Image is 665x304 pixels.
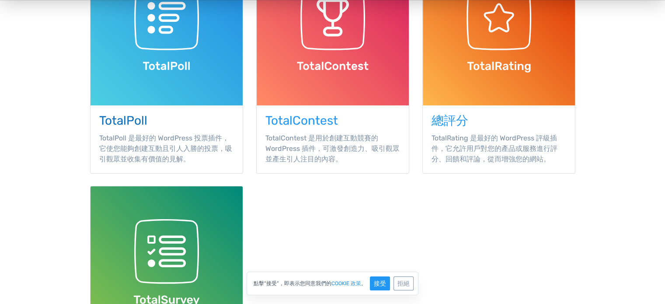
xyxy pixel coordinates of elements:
[265,114,400,128] h3: TotalContest WordPress插件
[432,113,468,128] font: 總評分
[397,280,410,287] font: 拒絕
[374,280,386,287] font: 接受
[99,114,234,128] h3: TotalPoll WordPress插件
[432,134,557,163] font: TotalRating 是最好的 WordPress 評級插件，它允許用戶對您的產品或服務進行評分、回饋和評論，從而增強您的網站。
[265,113,338,128] font: TotalContest
[393,276,414,290] button: 拒絕
[99,113,147,128] font: TotalPoll
[99,134,232,163] font: TotalPoll 是最好的 WordPress 投票插件，它使您能夠創建互動且引人入勝的投票，吸引觀眾並收集有價值的見解。
[331,280,361,287] font: Cookie 政策
[331,281,361,286] a: Cookie 政策
[265,134,400,163] font: TotalContest 是用於創建互動競賽的 WordPress 插件，可激發創造力、吸引觀眾並產生引人注目的內容。
[361,280,366,287] font: 。
[432,114,566,128] h3: TotalRating WordPress外掛
[254,280,331,287] font: 點擊“接受”，即表示您同意我們的
[370,276,390,290] button: 接受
